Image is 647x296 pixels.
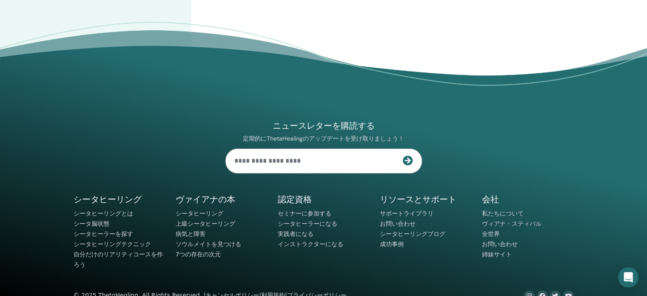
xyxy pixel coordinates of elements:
font: シータヒーリング [74,194,142,205]
a: シータヒーラーを探す [74,230,133,237]
a: シータ脳状態 [74,220,109,227]
font: ニュースレターを購読する [273,120,375,131]
a: お問い合わせ [380,220,416,227]
a: 上級シータヒーリング [176,220,235,227]
div: インターコムメッセンジャーを開く [618,267,638,287]
a: ヴィアナ・スティバル [482,220,542,227]
a: シータヒーリングとは [74,210,133,217]
a: シータヒーリングブログ [380,230,445,237]
a: 自分だけのリアリティコースを作ろう [74,251,163,268]
a: 実践者になる [278,230,314,237]
a: サポートライブラリ [380,210,433,217]
a: 姉妹サイト [482,251,512,258]
font: 会社 [482,194,499,205]
font: 定期的にThetaHealingのアップデートを受け取りましょう！ [243,135,404,142]
font: リソースとサポート [380,194,456,205]
a: シータヒーリング [176,210,223,217]
a: ソウルメイトを見つける [176,241,241,247]
a: セミナーに参加する [278,210,331,217]
a: 全世界 [482,230,500,237]
a: シータヒーラーになる [278,220,337,227]
a: 成功事例 [380,241,404,247]
a: 病気と障害 [176,230,205,237]
a: お問い合わせ [482,241,518,247]
a: 私たちについて [482,210,524,217]
a: インストラクターになる [278,241,343,247]
a: 7つの存在の次元 [176,251,221,258]
font: 認定資格 [278,194,312,205]
font: ヴァイアナの本 [176,194,235,205]
a: シータヒーリングテクニック [74,241,151,247]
